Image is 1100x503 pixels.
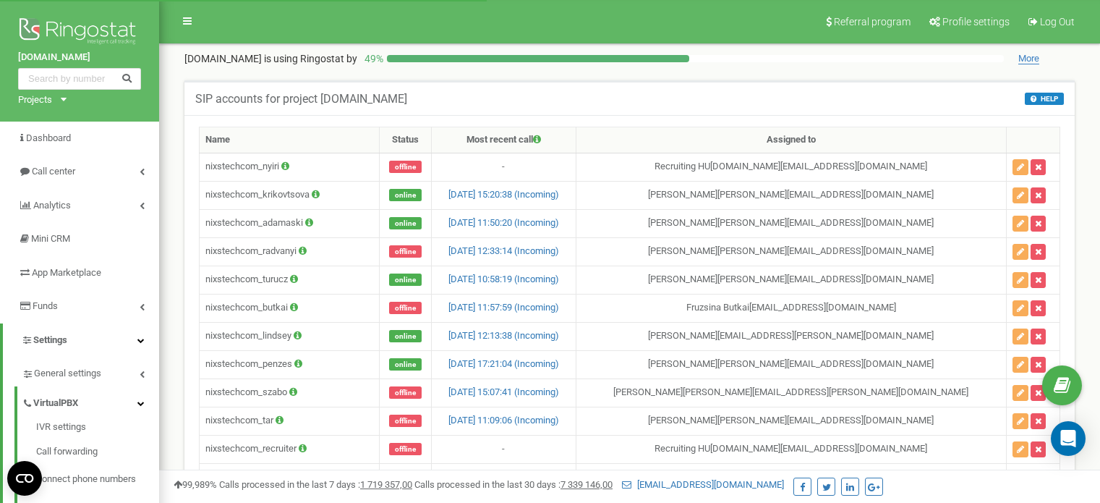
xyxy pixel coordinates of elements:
[18,14,141,51] img: Ringostat logo
[448,358,559,369] a: [DATE] 17:21:04 (Incoming)
[31,233,70,244] span: Mini CRM
[3,324,159,358] a: Settings
[576,153,1007,181] td: Recruiting HU [DOMAIN_NAME][EMAIL_ADDRESS][DOMAIN_NAME]
[33,200,71,211] span: Analytics
[576,266,1007,294] td: [PERSON_NAME] [PERSON_NAME][EMAIL_ADDRESS][DOMAIN_NAME]
[34,367,101,381] span: General settings
[389,189,422,201] span: online
[432,463,576,491] td: -
[448,274,559,284] a: [DATE] 10:58:19 (Incoming)
[7,461,42,496] button: Open CMP widget
[36,420,159,438] a: IVR settings
[219,479,412,490] span: Calls processed in the last 7 days :
[576,322,1007,350] td: [PERSON_NAME] [EMAIL_ADDRESS][PERSON_NAME][DOMAIN_NAME]
[195,93,407,106] h5: SIP accounts for project [DOMAIN_NAME]
[389,302,422,314] span: offline
[1025,93,1064,105] button: HELP
[389,443,422,455] span: offline
[33,334,67,345] span: Settings
[357,51,387,66] p: 49 %
[576,181,1007,209] td: [PERSON_NAME] [PERSON_NAME][EMAIL_ADDRESS][DOMAIN_NAME]
[379,127,432,153] th: Status
[22,386,159,416] a: VirtualPBX
[18,93,52,107] div: Projects
[389,415,422,427] span: offline
[200,407,380,435] td: nixstechcom_tar
[200,294,380,322] td: nixstechcom_butkai
[36,438,159,466] a: Call forwarding
[200,209,380,237] td: nixstechcom_adamaski
[264,53,357,64] span: is using Ringostat by
[200,181,380,209] td: nixstechcom_krikovtsova
[26,132,71,143] span: Dashboard
[33,397,78,410] span: VirtualPBX
[389,274,422,286] span: online
[448,302,559,313] a: [DATE] 11:57:59 (Incoming)
[576,463,1007,491] td: Recruiting HU [DOMAIN_NAME][EMAIL_ADDRESS][DOMAIN_NAME]
[576,407,1007,435] td: [PERSON_NAME] [PERSON_NAME][EMAIL_ADDRESS][DOMAIN_NAME]
[389,161,422,173] span: offline
[200,350,380,379] td: nixstechcom_penzes
[576,435,1007,463] td: Recruiting HU [DOMAIN_NAME][EMAIL_ADDRESS][DOMAIN_NAME]
[33,300,58,311] span: Funds
[200,266,380,294] td: nixstechcom_turucz
[560,479,613,490] u: 7 339 146,00
[22,357,159,386] a: General settings
[200,237,380,266] td: nixstechcom_radvanyi
[448,217,559,228] a: [DATE] 11:50:20 (Incoming)
[18,51,141,64] a: [DOMAIN_NAME]
[448,245,559,256] a: [DATE] 12:33:14 (Incoming)
[360,479,412,490] u: 1 719 357,00
[942,16,1010,28] span: Profile settings
[576,350,1007,379] td: [PERSON_NAME] [PERSON_NAME][EMAIL_ADDRESS][DOMAIN_NAME]
[389,330,422,342] span: online
[1051,421,1086,456] div: Open Intercom Messenger
[432,435,576,463] td: -
[389,245,422,258] span: offline
[18,68,141,90] input: Search by number
[622,479,784,490] a: [EMAIL_ADDRESS][DOMAIN_NAME]
[389,386,422,399] span: offline
[389,358,422,371] span: online
[1040,16,1075,28] span: Log Out
[448,189,559,200] a: [DATE] 15:20:38 (Incoming)
[200,153,380,181] td: nixstechcom_nyiri
[432,127,576,153] th: Most recent call
[834,16,911,28] span: Referral program
[200,322,380,350] td: nixstechcom_lindsey
[448,415,559,426] a: [DATE] 11:09:06 (Incoming)
[200,435,380,463] td: nixstechcom_recruiter
[32,166,75,177] span: Call center
[32,267,101,278] span: App Marketplace
[184,51,357,66] p: [DOMAIN_NAME]
[1018,53,1039,64] span: More
[448,330,559,341] a: [DATE] 12:13:38 (Incoming)
[414,479,613,490] span: Calls processed in the last 30 days :
[432,153,576,181] td: -
[174,479,217,490] span: 99,989%
[389,217,422,229] span: online
[200,463,380,491] td: nixstechcom_trotska
[200,127,380,153] th: Name
[200,379,380,407] td: nixstechcom_szabo
[576,294,1007,322] td: Fruzsina Butkai [EMAIL_ADDRESS][DOMAIN_NAME]
[576,379,1007,407] td: [PERSON_NAME] [PERSON_NAME][EMAIL_ADDRESS][PERSON_NAME][DOMAIN_NAME]
[576,127,1007,153] th: Assigned to
[576,237,1007,266] td: [PERSON_NAME] [PERSON_NAME][EMAIL_ADDRESS][DOMAIN_NAME]
[576,209,1007,237] td: [PERSON_NAME] [PERSON_NAME][EMAIL_ADDRESS][DOMAIN_NAME]
[36,465,159,494] a: Connect phone numbers
[448,386,559,397] a: [DATE] 15:07:41 (Incoming)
